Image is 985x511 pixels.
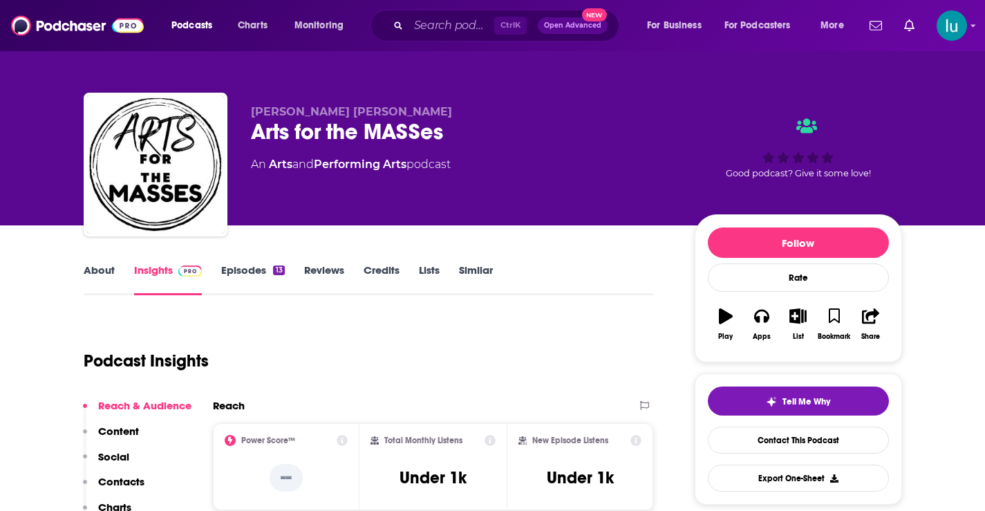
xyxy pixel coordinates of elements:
a: Show notifications dropdown [864,14,888,37]
img: tell me why sparkle [766,396,777,407]
button: Show profile menu [937,10,967,41]
img: Podchaser Pro [178,266,203,277]
button: Export One-Sheet [708,465,889,492]
span: For Business [647,16,702,35]
a: Arts [269,158,292,171]
a: Performing Arts [314,158,406,171]
span: For Podcasters [724,16,791,35]
span: Monitoring [294,16,344,35]
img: Arts for the MASSes [86,95,225,234]
h1: Podcast Insights [84,351,209,371]
div: Apps [753,333,771,341]
img: Podchaser - Follow, Share and Rate Podcasts [11,12,144,39]
span: Open Advanced [544,22,601,29]
a: InsightsPodchaser Pro [134,263,203,295]
button: List [780,299,816,349]
button: Social [83,450,129,476]
div: Share [861,333,880,341]
a: About [84,263,115,295]
a: Lists [419,263,440,295]
h2: Total Monthly Listens [384,436,462,445]
button: Follow [708,227,889,258]
div: Good podcast? Give it some love! [695,105,902,191]
button: Reach & Audience [83,399,191,425]
a: Credits [364,263,400,295]
h2: Reach [213,399,245,412]
div: List [793,333,804,341]
span: New [582,8,607,21]
span: Charts [238,16,268,35]
p: -- [270,464,303,492]
input: Search podcasts, credits, & more... [409,15,494,37]
button: Bookmark [816,299,852,349]
a: Similar [459,263,493,295]
button: open menu [162,15,230,37]
h3: Under 1k [400,467,467,488]
h2: Power Score™ [241,436,295,445]
div: Rate [708,263,889,292]
button: tell me why sparkleTell Me Why [708,387,889,416]
img: User Profile [937,10,967,41]
a: Episodes13 [221,263,284,295]
span: Tell Me Why [782,396,830,407]
span: More [820,16,844,35]
span: [PERSON_NAME] [PERSON_NAME] [251,105,452,118]
button: open menu [285,15,362,37]
span: Podcasts [171,16,212,35]
h3: Under 1k [547,467,614,488]
div: Play [718,333,733,341]
p: Reach & Audience [98,399,191,412]
div: An podcast [251,156,451,173]
div: Search podcasts, credits, & more... [384,10,632,41]
a: Show notifications dropdown [899,14,920,37]
span: Ctrl K [494,17,527,35]
button: Apps [744,299,780,349]
button: open menu [715,15,811,37]
button: Share [852,299,888,349]
p: Social [98,450,129,463]
button: Play [708,299,744,349]
div: 13 [273,266,284,275]
button: open menu [811,15,861,37]
button: Open AdvancedNew [538,17,608,34]
button: Contacts [83,475,144,501]
a: Charts [229,15,276,37]
span: and [292,158,314,171]
p: Contacts [98,475,144,488]
button: open menu [637,15,719,37]
p: Content [98,425,139,438]
a: Reviews [304,263,344,295]
h2: New Episode Listens [532,436,608,445]
div: Bookmark [818,333,850,341]
a: Contact This Podcast [708,427,889,454]
span: Logged in as lusodano [937,10,967,41]
button: Content [83,425,139,450]
span: Good podcast? Give it some love! [726,168,871,178]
